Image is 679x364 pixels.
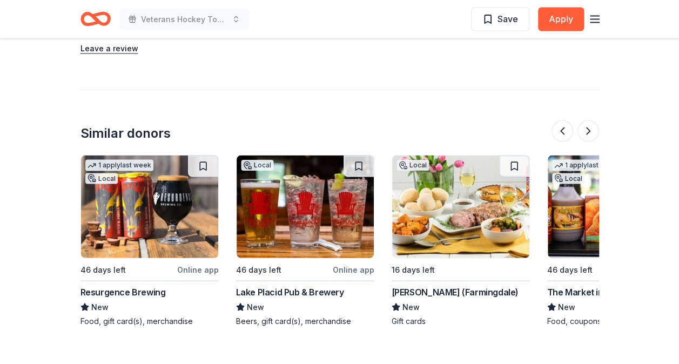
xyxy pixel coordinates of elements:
span: New [402,301,420,314]
button: Save [471,8,529,31]
div: Food, gift card(s), merchandise [80,316,219,327]
div: 16 days left [392,264,435,277]
div: 1 apply last week [85,160,153,171]
div: Online app [177,263,219,277]
div: Online app [333,263,374,277]
button: Apply [538,8,584,31]
div: Local [552,173,584,184]
button: Leave a review [80,42,138,55]
span: New [558,301,575,314]
span: Save [498,12,518,26]
a: Image for Lake Placid Pub & BreweryLocal46 days leftOnline appLake Placid Pub & BreweryNewBeers, ... [236,155,374,327]
div: 46 days left [547,264,593,277]
div: 46 days left [80,264,126,277]
div: Local [85,173,118,184]
div: Resurgence Brewing [80,286,166,299]
span: New [91,301,109,314]
div: Similar donors [80,125,171,142]
div: Beers, gift card(s), merchandise [236,316,374,327]
div: Gift cards [392,316,530,327]
div: [PERSON_NAME] (Farmingdale) [392,286,519,299]
img: Image for Lake Placid Pub & Brewery [237,156,374,258]
span: New [247,301,264,314]
img: Image for Stew Leonard's (Farmingdale) [392,156,529,258]
button: Veterans Hockey Tournament 10th annual [119,9,249,30]
span: Veterans Hockey Tournament 10th annual [141,13,227,26]
div: 46 days left [236,264,281,277]
a: Image for Resurgence Brewing1 applylast weekLocal46 days leftOnline appResurgence BrewingNewFood,... [80,155,219,327]
a: Image for Stew Leonard's (Farmingdale)Local16 days left[PERSON_NAME] (Farmingdale)NewGift cards [392,155,530,327]
div: Lake Placid Pub & Brewery [236,286,344,299]
div: The Market in the Square [547,286,650,299]
div: Local [241,160,273,171]
img: Image for Resurgence Brewing [81,156,218,258]
a: Home [80,6,111,32]
div: 1 apply last week [552,160,620,171]
div: Local [396,160,429,171]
